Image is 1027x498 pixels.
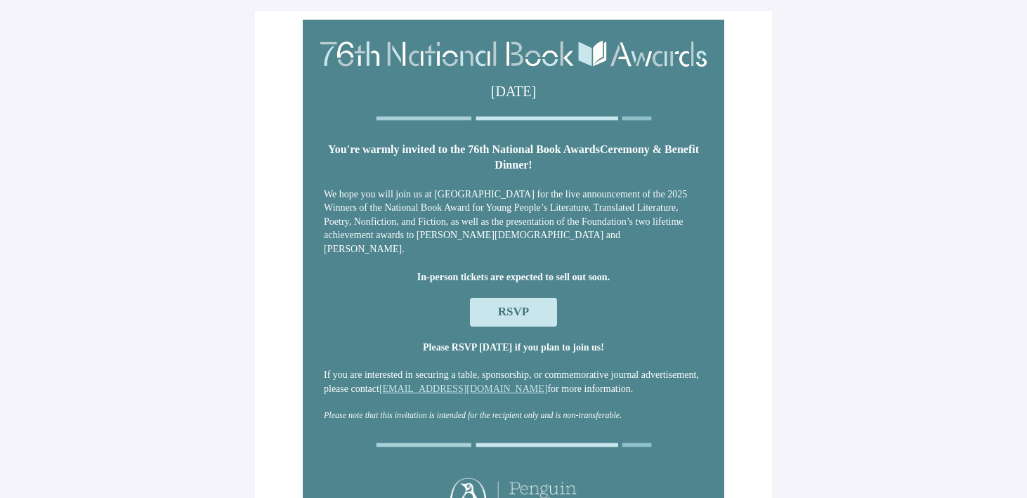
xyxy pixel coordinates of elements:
[325,81,702,102] p: [DATE]
[470,298,557,326] a: RSVP
[328,143,600,155] strong: You're warmly invited to the 76th National Book Awards
[324,410,622,420] em: Please note that this invitation is intended for the recipient only and is non-transferable.
[417,272,610,282] strong: In-person tickets are expected to sell out soon.
[498,305,529,318] span: RSVP
[495,143,699,171] strong: Ceremony & Benefit Dinner!
[379,384,548,394] a: [EMAIL_ADDRESS][DOMAIN_NAME]
[423,342,604,353] strong: Please RSVP [DATE] if you plan to join us!
[324,368,703,395] p: If you are interested in securing a table, sponsorship, or commemorative journal advertisement, p...
[324,188,703,256] p: We hope you will join us at [GEOGRAPHIC_DATA] for the live announcement of the 2025 Winners of th...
